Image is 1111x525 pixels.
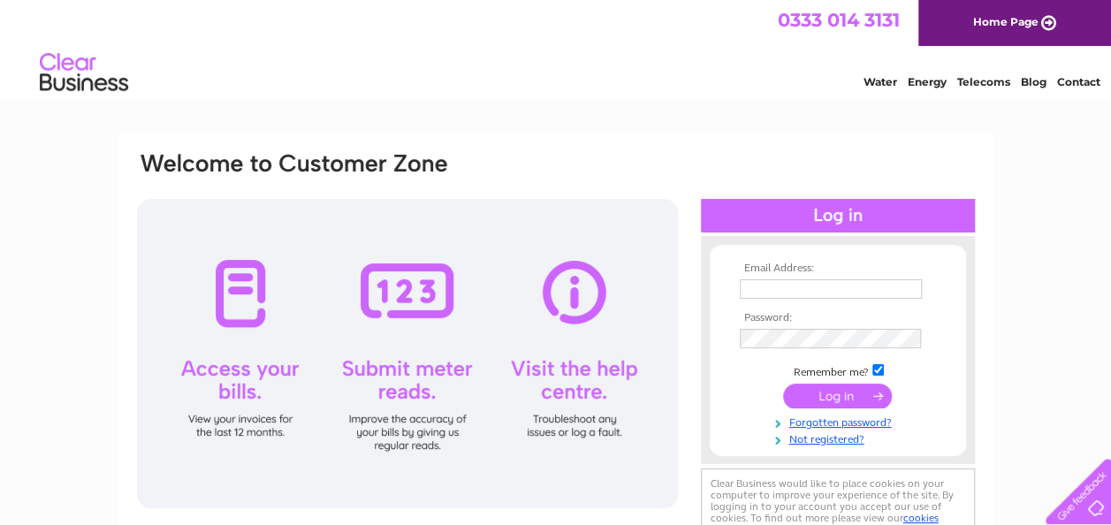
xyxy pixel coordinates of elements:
[735,262,940,275] th: Email Address:
[735,312,940,324] th: Password:
[39,46,129,100] img: logo.png
[740,413,940,430] a: Forgotten password?
[864,75,897,88] a: Water
[735,361,940,379] td: Remember me?
[957,75,1010,88] a: Telecoms
[740,430,940,446] a: Not registered?
[908,75,947,88] a: Energy
[139,10,974,86] div: Clear Business is a trading name of Verastar Limited (registered in [GEOGRAPHIC_DATA] No. 3667643...
[783,384,892,408] input: Submit
[778,9,900,31] a: 0333 014 3131
[1057,75,1100,88] a: Contact
[1021,75,1046,88] a: Blog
